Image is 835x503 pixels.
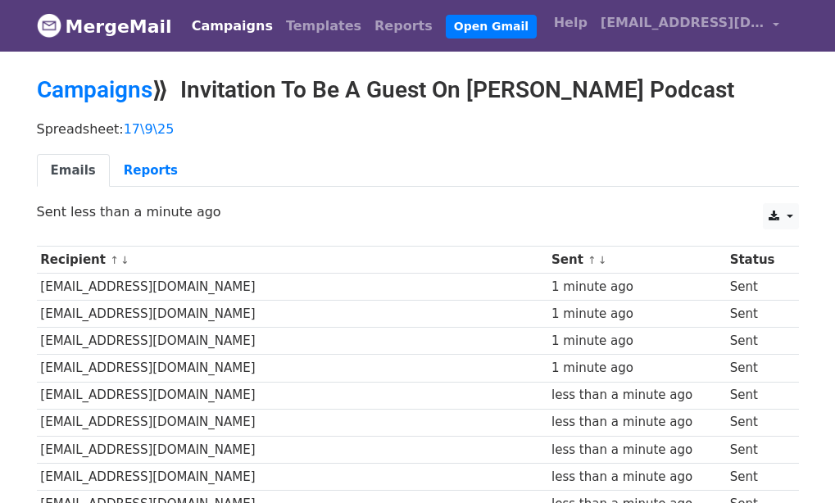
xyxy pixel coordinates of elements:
td: Sent [726,409,789,436]
a: [EMAIL_ADDRESS][DOMAIN_NAME] [594,7,786,45]
td: [EMAIL_ADDRESS][DOMAIN_NAME] [37,355,548,382]
td: [EMAIL_ADDRESS][DOMAIN_NAME] [37,436,548,463]
a: Open Gmail [446,15,537,39]
td: Sent [726,355,789,382]
div: less than a minute ago [551,386,722,405]
a: ↓ [120,254,129,266]
a: Campaigns [185,10,279,43]
img: MergeMail logo [37,13,61,38]
th: Sent [547,247,726,274]
a: Templates [279,10,368,43]
td: Sent [726,463,789,490]
td: [EMAIL_ADDRESS][DOMAIN_NAME] [37,328,548,355]
td: Sent [726,328,789,355]
td: Sent [726,274,789,301]
td: Sent [726,436,789,463]
a: ↓ [598,254,607,266]
div: 1 minute ago [551,332,722,351]
th: Status [726,247,789,274]
td: [EMAIL_ADDRESS][DOMAIN_NAME] [37,463,548,490]
td: [EMAIL_ADDRESS][DOMAIN_NAME] [37,409,548,436]
div: 1 minute ago [551,305,722,324]
a: Campaigns [37,76,152,103]
a: ↑ [110,254,119,266]
td: [EMAIL_ADDRESS][DOMAIN_NAME] [37,382,548,409]
a: Reports [368,10,439,43]
span: [EMAIL_ADDRESS][DOMAIN_NAME] [601,13,765,33]
h2: ⟫ Invitation To Be A Guest On [PERSON_NAME] Podcast [37,76,799,104]
div: less than a minute ago [551,413,722,432]
div: less than a minute ago [551,441,722,460]
p: Spreadsheet: [37,120,799,138]
div: 1 minute ago [551,278,722,297]
a: ↑ [588,254,597,266]
a: Emails [37,154,110,188]
th: Recipient [37,247,548,274]
a: Reports [110,154,192,188]
a: Help [547,7,594,39]
div: less than a minute ago [551,468,722,487]
a: 17\9\25 [124,121,175,137]
td: [EMAIL_ADDRESS][DOMAIN_NAME] [37,274,548,301]
td: Sent [726,382,789,409]
td: Sent [726,301,789,328]
div: 1 minute ago [551,359,722,378]
td: [EMAIL_ADDRESS][DOMAIN_NAME] [37,301,548,328]
p: Sent less than a minute ago [37,203,799,220]
a: MergeMail [37,9,172,43]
